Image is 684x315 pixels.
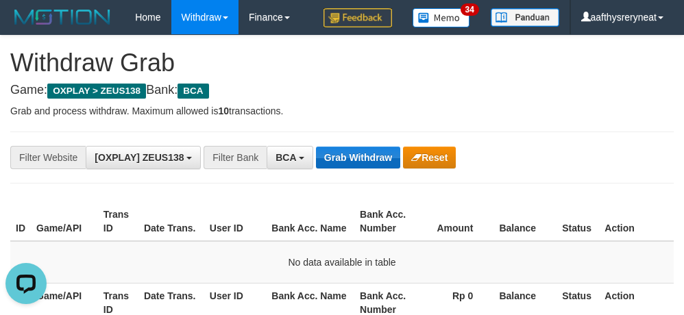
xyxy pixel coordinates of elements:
[323,8,392,27] img: Feedback.jpg
[218,105,229,116] strong: 10
[417,202,494,241] th: Amount
[316,147,400,168] button: Grab Withdraw
[266,202,354,241] th: Bank Acc. Name
[461,3,479,16] span: 34
[10,49,674,77] h1: Withdraw Grab
[10,146,86,169] div: Filter Website
[86,146,201,169] button: [OXPLAY] ZEUS138
[98,202,138,241] th: Trans ID
[10,104,674,118] p: Grab and process withdraw. Maximum allowed is transactions.
[5,5,47,47] button: Open LiveChat chat widget
[413,8,470,27] img: Button%20Memo.svg
[204,146,267,169] div: Filter Bank
[10,7,114,27] img: MOTION_logo.png
[557,202,599,241] th: Status
[31,202,98,241] th: Game/API
[47,84,146,99] span: OXPLAY > ZEUS138
[276,152,296,163] span: BCA
[267,146,313,169] button: BCA
[493,202,557,241] th: Balance
[10,202,31,241] th: ID
[178,84,208,99] span: BCA
[204,202,266,241] th: User ID
[403,147,456,168] button: Reset
[10,84,674,97] h4: Game: Bank:
[138,202,204,241] th: Date Trans.
[599,202,674,241] th: Action
[10,241,674,283] td: No data available in table
[95,152,184,163] span: [OXPLAY] ZEUS138
[491,8,559,27] img: panduan.png
[354,202,417,241] th: Bank Acc. Number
